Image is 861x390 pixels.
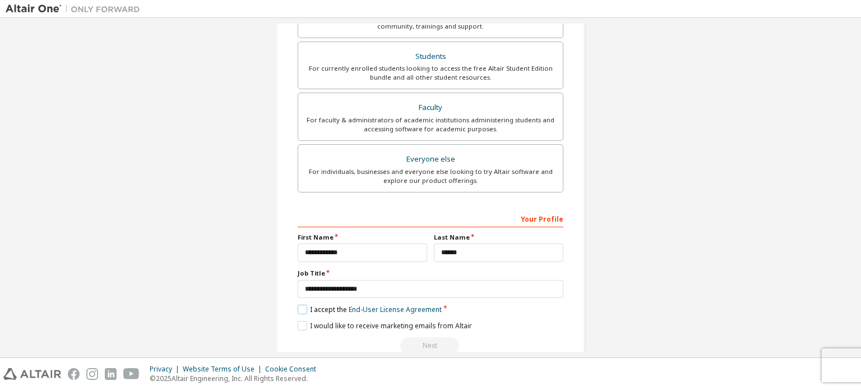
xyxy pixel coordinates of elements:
[86,368,98,380] img: instagram.svg
[434,233,563,242] label: Last Name
[298,233,427,242] label: First Name
[150,365,183,374] div: Privacy
[305,100,556,116] div: Faculty
[183,365,265,374] div: Website Terms of Use
[68,368,80,380] img: facebook.svg
[349,305,442,314] a: End-User License Agreement
[6,3,146,15] img: Altair One
[305,116,556,134] div: For faculty & administrators of academic institutions administering students and accessing softwa...
[298,305,442,314] label: I accept the
[123,368,140,380] img: youtube.svg
[150,374,323,383] p: © 2025 Altair Engineering, Inc. All Rights Reserved.
[305,64,556,82] div: For currently enrolled students looking to access the free Altair Student Edition bundle and all ...
[265,365,323,374] div: Cookie Consent
[298,337,563,354] div: Read and acccept EULA to continue
[298,269,563,278] label: Job Title
[298,209,563,227] div: Your Profile
[105,368,117,380] img: linkedin.svg
[305,167,556,185] div: For individuals, businesses and everyone else looking to try Altair software and explore our prod...
[3,368,61,380] img: altair_logo.svg
[305,152,556,167] div: Everyone else
[305,49,556,65] div: Students
[298,321,472,331] label: I would like to receive marketing emails from Altair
